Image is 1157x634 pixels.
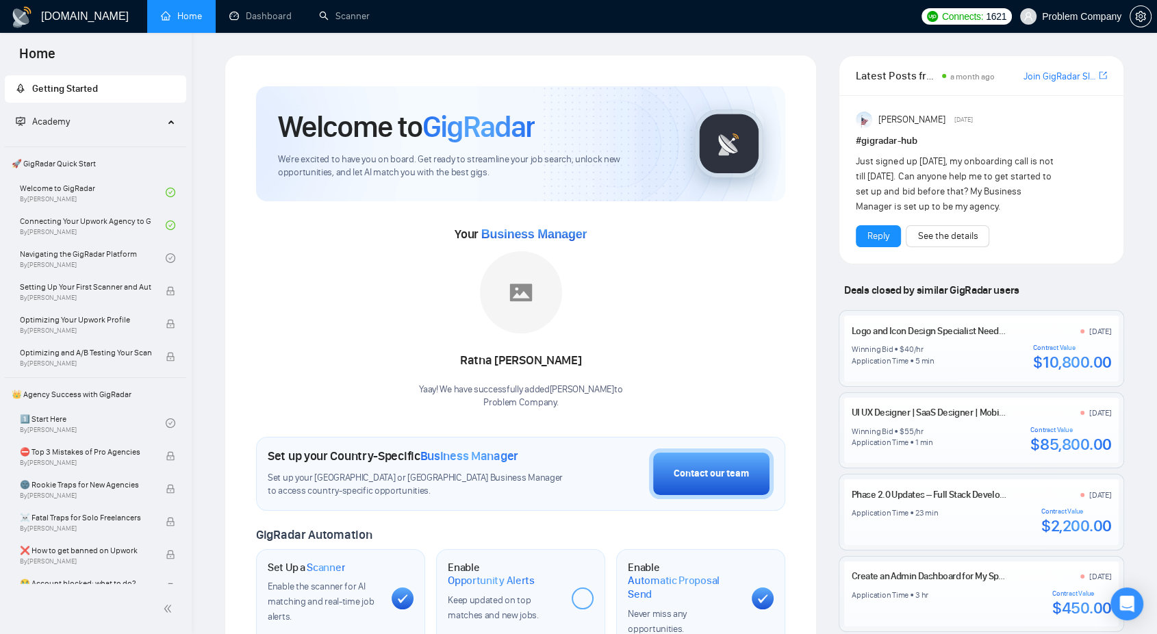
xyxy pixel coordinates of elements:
span: Your [455,227,587,242]
div: [DATE] [1089,571,1112,582]
button: Reply [856,225,901,247]
a: searchScanner [319,10,370,22]
button: setting [1130,5,1152,27]
span: By [PERSON_NAME] [20,459,151,467]
a: Navigating the GigRadar PlatformBy[PERSON_NAME] [20,243,166,273]
span: 🌚 Rookie Traps for New Agencies [20,478,151,492]
h1: # gigradar-hub [856,134,1107,149]
div: $2,200.00 [1041,516,1112,536]
div: $450.00 [1052,598,1112,618]
span: Enable the scanner for AI matching and real-time job alerts. [268,581,374,622]
span: Optimizing and A/B Testing Your Scanner for Better Results [20,346,151,359]
span: Opportunity Alerts [448,574,535,587]
div: Yaay! We have successfully added [PERSON_NAME] to [419,383,622,409]
a: dashboardDashboard [229,10,292,22]
span: lock [166,319,175,329]
span: lock [166,352,175,362]
div: Application Time [852,507,908,518]
span: check-circle [166,418,175,428]
h1: Enable [628,561,741,601]
span: check-circle [166,188,175,197]
div: Just signed up [DATE], my onboarding call is not till [DATE]. Can anyone help me to get started t... [856,154,1056,214]
div: $ [900,344,904,355]
span: 🚀 GigRadar Quick Start [6,150,185,177]
span: Home [8,44,66,73]
div: $ [900,426,904,437]
div: Winning Bid [852,426,893,437]
li: Getting Started [5,75,186,103]
div: 55 [904,426,914,437]
span: [PERSON_NAME] [878,112,945,127]
img: gigradar-logo.png [695,110,763,178]
p: Problem Company . [419,396,622,409]
span: Scanner [307,561,345,574]
div: Open Intercom Messenger [1110,587,1143,620]
button: Contact our team [649,448,774,499]
div: 1 min [915,437,933,448]
img: logo [11,6,33,28]
img: Anisuzzaman Khan [856,112,872,128]
span: Business Manager [420,448,518,464]
div: Contact our team [674,466,749,481]
a: setting [1130,11,1152,22]
button: See the details [906,225,989,247]
span: By [PERSON_NAME] [20,524,151,533]
a: Welcome to GigRadarBy[PERSON_NAME] [20,177,166,207]
span: [DATE] [954,114,973,126]
div: [DATE] [1089,326,1112,337]
span: By [PERSON_NAME] [20,294,151,302]
span: 😭 Account blocked: what to do? [20,576,151,590]
span: By [PERSON_NAME] [20,557,151,566]
div: [DATE] [1089,407,1112,418]
span: a month ago [950,72,995,81]
a: Logo and Icon Design Specialist Needed [852,325,1009,337]
div: 5 min [915,355,934,366]
h1: Set Up a [268,561,345,574]
div: Contract Value [1052,589,1112,598]
span: lock [166,286,175,296]
span: lock [166,583,175,592]
a: Reply [867,229,889,244]
span: check-circle [166,253,175,263]
div: $10,800.00 [1033,352,1111,372]
a: Phase 2.0 Updates – Full Stack Development [852,489,1026,500]
span: lock [166,517,175,527]
div: Winning Bid [852,344,893,355]
span: Deals closed by similar GigRadar users [839,278,1024,302]
div: [DATE] [1089,490,1112,500]
span: ☠️ Fatal Traps for Solo Freelancers [20,511,151,524]
a: See the details [917,229,978,244]
h1: Welcome to [278,108,535,145]
span: Latest Posts from the GigRadar Community [856,67,937,84]
span: Automatic Proposal Send [628,574,741,600]
span: lock [166,550,175,559]
a: UI UX Designer | SaaS Designer | Mobile App Design [852,407,1053,418]
a: 1️⃣ Start HereBy[PERSON_NAME] [20,408,166,438]
span: setting [1130,11,1151,22]
span: ⛔ Top 3 Mistakes of Pro Agencies [20,445,151,459]
span: By [PERSON_NAME] [20,359,151,368]
span: Academy [16,116,70,127]
span: 1621 [986,9,1006,24]
div: Contract Value [1030,426,1111,434]
div: Application Time [852,437,908,448]
span: Connects: [942,9,983,24]
div: Application Time [852,355,908,366]
div: Ratna [PERSON_NAME] [419,349,622,372]
span: Keep updated on top matches and new jobs. [448,594,539,621]
div: $85,800.00 [1030,434,1111,455]
span: export [1099,70,1107,81]
div: Contract Value [1041,507,1112,516]
span: Optimizing Your Upwork Profile [20,313,151,327]
span: GigRadar [422,108,535,145]
span: By [PERSON_NAME] [20,327,151,335]
a: Create an Admin Dashboard for My SpeakerEvent Finder™ Software [852,570,1115,582]
span: lock [166,484,175,494]
span: Getting Started [32,83,98,94]
span: 👑 Agency Success with GigRadar [6,381,185,408]
a: Connecting Your Upwork Agency to GigRadarBy[PERSON_NAME] [20,210,166,240]
h1: Set up your Country-Specific [268,448,518,464]
div: 3 hr [915,589,928,600]
a: export [1099,69,1107,82]
span: By [PERSON_NAME] [20,492,151,500]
